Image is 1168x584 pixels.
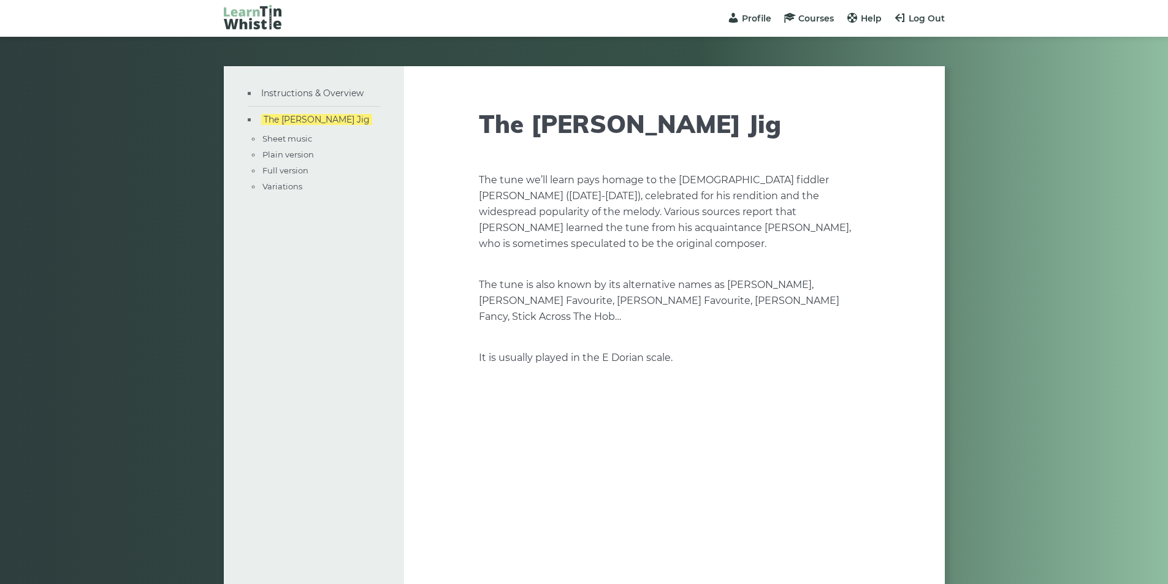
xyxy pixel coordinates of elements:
a: Instructions & Overview [261,88,364,99]
a: Plain version [262,150,314,159]
span: Help [861,13,882,24]
a: Courses [784,13,834,24]
span: Profile [742,13,771,24]
a: The [PERSON_NAME] Jig [261,114,372,125]
a: Log Out [894,13,945,24]
h1: The [PERSON_NAME] Jig [479,109,870,138]
a: Variations [262,181,302,191]
a: Full version [262,165,308,175]
p: It is usually played in the E Dorian scale. [479,350,870,366]
a: Sheet music [262,134,312,143]
img: LearnTinWhistle.com [224,5,281,29]
a: Help [846,13,882,24]
span: Log Out [909,13,945,24]
a: Profile [727,13,771,24]
p: The tune we’ll learn pays homage to the [DEMOGRAPHIC_DATA] fiddler [PERSON_NAME] ([DATE]-[DATE]),... [479,172,870,252]
span: Courses [798,13,834,24]
p: The tune is also known by its alternative names as [PERSON_NAME], [PERSON_NAME] Favourite, [PERSO... [479,277,870,325]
